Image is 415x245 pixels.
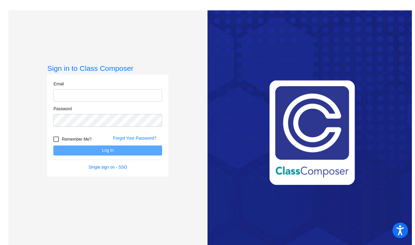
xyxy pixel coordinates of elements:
a: Forgot Your Password? [113,136,156,141]
label: Email [53,81,64,87]
a: Single sign on - SSO [89,165,127,170]
h3: Sign in to Class Composer [47,64,168,73]
label: Password [53,106,72,112]
button: Log In [53,145,162,156]
span: Remember Me? [62,135,91,143]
